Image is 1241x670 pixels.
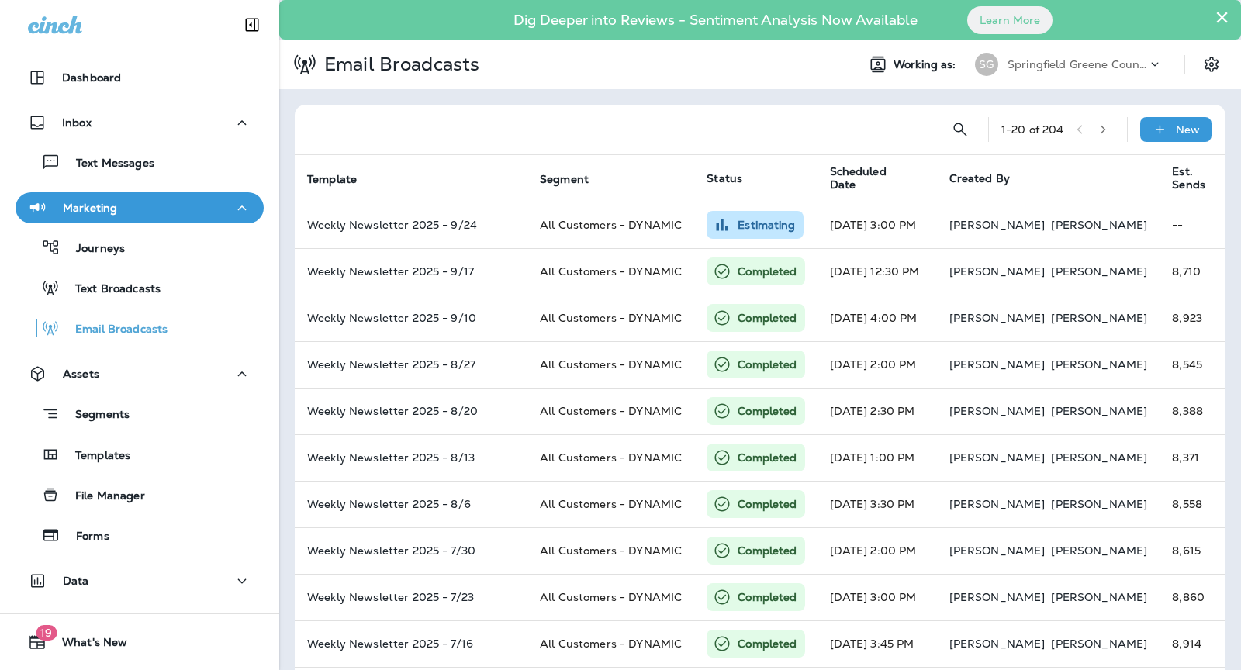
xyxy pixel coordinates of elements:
button: Collapse Sidebar [230,9,274,40]
p: Completed [738,543,797,558]
p: Springfield Greene County Parks and Golf [1008,58,1147,71]
p: Forms [60,530,109,544]
div: SG [975,53,998,76]
p: Weekly Newsletter 2025 - 9/17 [307,265,515,278]
span: Template [307,173,357,186]
button: Settings [1198,50,1225,78]
p: Text Messages [60,157,154,171]
p: Data [63,575,89,587]
p: [PERSON_NAME] [1051,312,1147,324]
span: All Customers - DYNAMIC [540,590,682,604]
span: 19 [36,625,57,641]
span: Working as: [894,58,959,71]
p: Assets [63,368,99,380]
p: Text Broadcasts [60,282,161,297]
p: Completed [738,450,797,465]
button: Close [1215,5,1229,29]
p: Weekly Newsletter 2025 - 9/10 [307,312,515,324]
p: Segments [60,408,130,423]
span: Est. Sends [1172,165,1225,192]
p: [PERSON_NAME] [1051,451,1147,464]
p: [PERSON_NAME] [1051,591,1147,603]
p: [PERSON_NAME] [949,219,1046,231]
button: Inbox [16,107,264,138]
p: [PERSON_NAME] [949,405,1046,417]
p: Email Broadcasts [60,323,168,337]
p: Estimating [738,217,795,233]
p: [PERSON_NAME] [1051,265,1147,278]
button: Assets [16,358,264,389]
p: [PERSON_NAME] [949,312,1046,324]
p: Weekly Newsletter 2025 - 8/27 [307,358,515,371]
p: Weekly Newsletter 2025 - 8/13 [307,451,515,464]
p: Weekly Newsletter 2025 - 9/24 [307,219,515,231]
p: Templates [60,449,130,464]
span: Scheduled Date [830,165,931,192]
button: Journeys [16,231,264,264]
span: Status [707,171,742,185]
td: [DATE] 3:45 PM [818,620,937,667]
p: Journeys [60,242,125,257]
span: Segment [540,172,609,186]
p: [PERSON_NAME] [949,591,1046,603]
div: 1 - 20 of 204 [1001,123,1064,136]
p: Email Broadcasts [318,53,479,76]
span: Template [307,172,377,186]
button: Forms [16,519,264,551]
button: Search Email Broadcasts [945,114,976,145]
p: [PERSON_NAME] [949,358,1046,371]
button: Dashboard [16,62,264,93]
p: Completed [738,264,797,279]
button: Templates [16,438,264,471]
p: [PERSON_NAME] [949,637,1046,650]
p: [PERSON_NAME] [1051,219,1147,231]
p: Weekly Newsletter 2025 - 8/20 [307,405,515,417]
td: -- [1160,202,1232,248]
td: 8,371 [1160,434,1232,481]
p: [PERSON_NAME] [1051,637,1147,650]
p: [PERSON_NAME] [1051,405,1147,417]
p: [PERSON_NAME] [949,544,1046,557]
p: [PERSON_NAME] [949,265,1046,278]
button: Data [16,565,264,596]
span: All Customers - DYNAMIC [540,218,682,232]
button: Marketing [16,192,264,223]
p: Weekly Newsletter 2025 - 7/30 [307,544,515,557]
p: New [1176,123,1200,136]
button: Segments [16,397,264,430]
td: [DATE] 2:30 PM [818,388,937,434]
button: Text Broadcasts [16,271,264,304]
td: 8,860 [1160,574,1232,620]
td: 8,615 [1160,527,1232,574]
span: All Customers - DYNAMIC [540,497,682,511]
p: Completed [738,403,797,419]
td: 8,388 [1160,388,1232,434]
td: [DATE] 1:00 PM [818,434,937,481]
button: 19What's New [16,627,264,658]
td: [DATE] 3:00 PM [818,574,937,620]
span: All Customers - DYNAMIC [540,451,682,465]
p: Weekly Newsletter 2025 - 7/16 [307,637,515,650]
span: All Customers - DYNAMIC [540,264,682,278]
p: Dashboard [62,71,121,84]
span: Created By [949,171,1010,185]
p: [PERSON_NAME] [1051,498,1147,510]
p: Weekly Newsletter 2025 - 8/6 [307,498,515,510]
p: Marketing [63,202,117,214]
td: 8,545 [1160,341,1232,388]
p: Completed [738,310,797,326]
p: Dig Deeper into Reviews - Sentiment Analysis Now Available [468,18,963,22]
span: All Customers - DYNAMIC [540,311,682,325]
td: [DATE] 2:00 PM [818,527,937,574]
td: [DATE] 2:00 PM [818,341,937,388]
td: [DATE] 12:30 PM [818,248,937,295]
p: [PERSON_NAME] [949,451,1046,464]
span: Est. Sends [1172,165,1205,192]
p: Completed [738,496,797,512]
span: All Customers - DYNAMIC [540,544,682,558]
td: 8,558 [1160,481,1232,527]
p: Completed [738,636,797,651]
td: [DATE] 4:00 PM [818,295,937,341]
p: Inbox [62,116,92,129]
button: Email Broadcasts [16,312,264,344]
